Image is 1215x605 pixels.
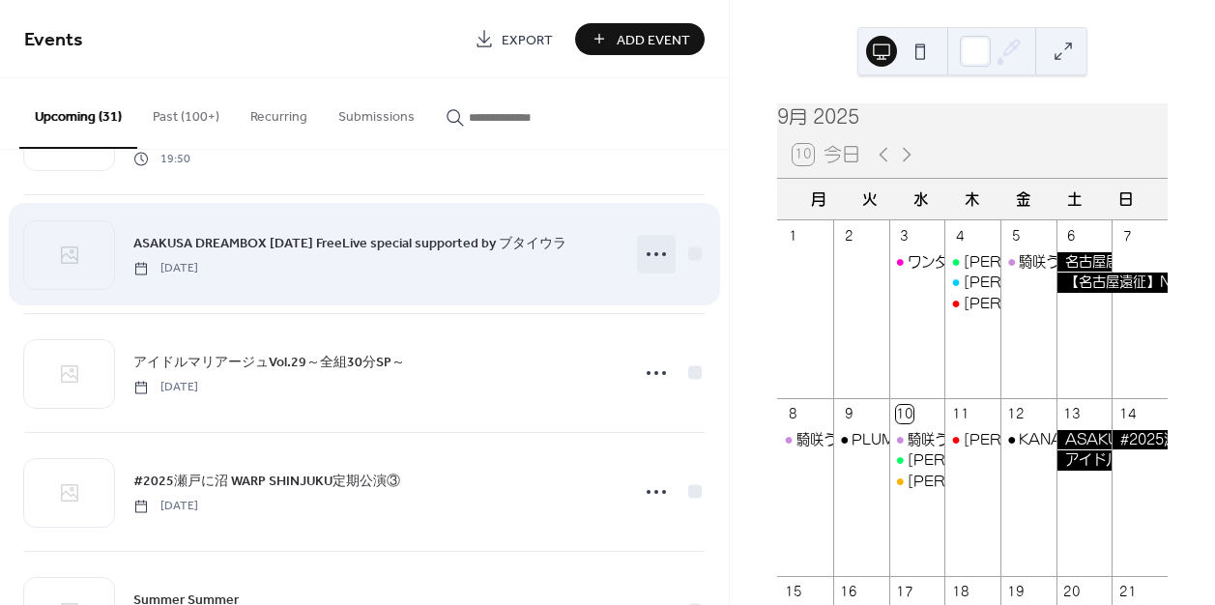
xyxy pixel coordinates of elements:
[840,405,857,422] div: 9
[1019,430,1084,449] div: KANADE
[889,472,945,491] div: 天瀬ひまり ワングラ出演
[1056,450,1113,470] div: アイドルマリアージュVol.29～全組30分SP～
[1063,583,1081,600] div: 20
[1112,430,1168,449] div: #2025瀬戸に沼 WARP SHINJUKU定期公演③
[19,78,137,149] button: Upcoming (31)
[844,179,895,220] div: 火
[1000,430,1056,449] div: KANADE
[840,227,857,245] div: 2
[133,470,400,492] a: #2025瀬戸に沼 WARP SHINJUKU定期公演③
[133,232,566,254] a: ASAKUSA DREAMBOX [DATE] FreeLive special supported by ブタイウラ
[852,430,1013,449] div: PLUMLIVE 祝100回公演
[896,583,913,600] div: 17
[133,472,400,492] span: #2025瀬戸に沼 WARP SHINJUKU定期公演③
[133,498,198,515] span: [DATE]
[951,227,969,245] div: 4
[944,273,1000,292] div: 桜木唯衣 ラジオ出演
[796,430,937,449] div: 騎咲うな ワングラ出演
[235,78,323,147] button: Recurring
[1056,252,1113,272] div: 名古屋居酒屋オフ会
[908,450,1121,470] div: [PERSON_NAME] ワングラ出演
[833,430,889,449] div: PLUMLIVE 祝100回公演
[1118,405,1136,422] div: 14
[793,179,844,220] div: 月
[784,405,801,422] div: 8
[1007,405,1025,422] div: 12
[1050,179,1101,220] div: 土
[840,583,857,600] div: 16
[784,583,801,600] div: 15
[502,30,553,50] span: Export
[133,353,405,373] span: アイドルマリアージュVol.29～全組30分SP～
[951,405,969,422] div: 11
[1007,583,1025,600] div: 19
[1056,430,1113,449] div: ASAKUSA DREAMBOX Saturday FreeLive special supported by ブタイウラ
[133,234,566,254] span: ASAKUSA DREAMBOX [DATE] FreeLive special supported by ブタイウラ
[1063,405,1081,422] div: 13
[964,252,1177,272] div: [PERSON_NAME] ワングラ出演
[908,430,1048,449] div: 騎咲うな ワングラ出演
[908,472,1121,491] div: [PERSON_NAME] ワングラ出演
[1007,227,1025,245] div: 5
[460,23,567,55] a: Export
[24,21,83,59] span: Events
[133,260,198,277] span: [DATE]
[896,227,913,245] div: 3
[1101,179,1152,220] div: 日
[889,450,945,470] div: 佐々木りな ワングラ出演
[133,351,405,373] a: アイドルマリアージュVol.29～全組30分SP～
[575,23,705,55] button: Add Event
[777,103,1168,131] div: 9月 2025
[1019,252,1159,272] div: 騎咲うな ワングラ出演
[896,405,913,422] div: 10
[1056,273,1168,292] div: 【名古屋遠征】NAGOYA DREAMBOX
[777,430,833,449] div: 騎咲うな ワングラ出演
[784,227,801,245] div: 1
[944,430,1000,449] div: 緒方日菜 ワングラ出演
[133,150,198,167] span: 19:50
[1118,227,1136,245] div: 7
[944,294,1000,313] div: 緒方日菜 ワングラ出演
[964,273,1164,292] div: [PERSON_NAME] ラジオ出演
[889,252,945,272] div: ワンダービーツmini ~wonder channel,Chuu♡Cute,オトメルキュール3マン~
[889,430,945,449] div: 騎咲うな ワングラ出演
[964,294,1177,313] div: [PERSON_NAME] ワングラ出演
[951,583,969,600] div: 18
[1000,252,1056,272] div: 騎咲うな ワングラ出演
[617,30,690,50] span: Add Event
[1118,583,1136,600] div: 21
[1063,227,1081,245] div: 6
[947,179,998,220] div: 木
[964,430,1177,449] div: [PERSON_NAME] ワングラ出演
[133,379,198,396] span: [DATE]
[895,179,946,220] div: 水
[137,78,235,147] button: Past (100+)
[323,78,430,147] button: Submissions
[998,179,1050,220] div: 金
[944,252,1000,272] div: 佐々木りな ワングラ出演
